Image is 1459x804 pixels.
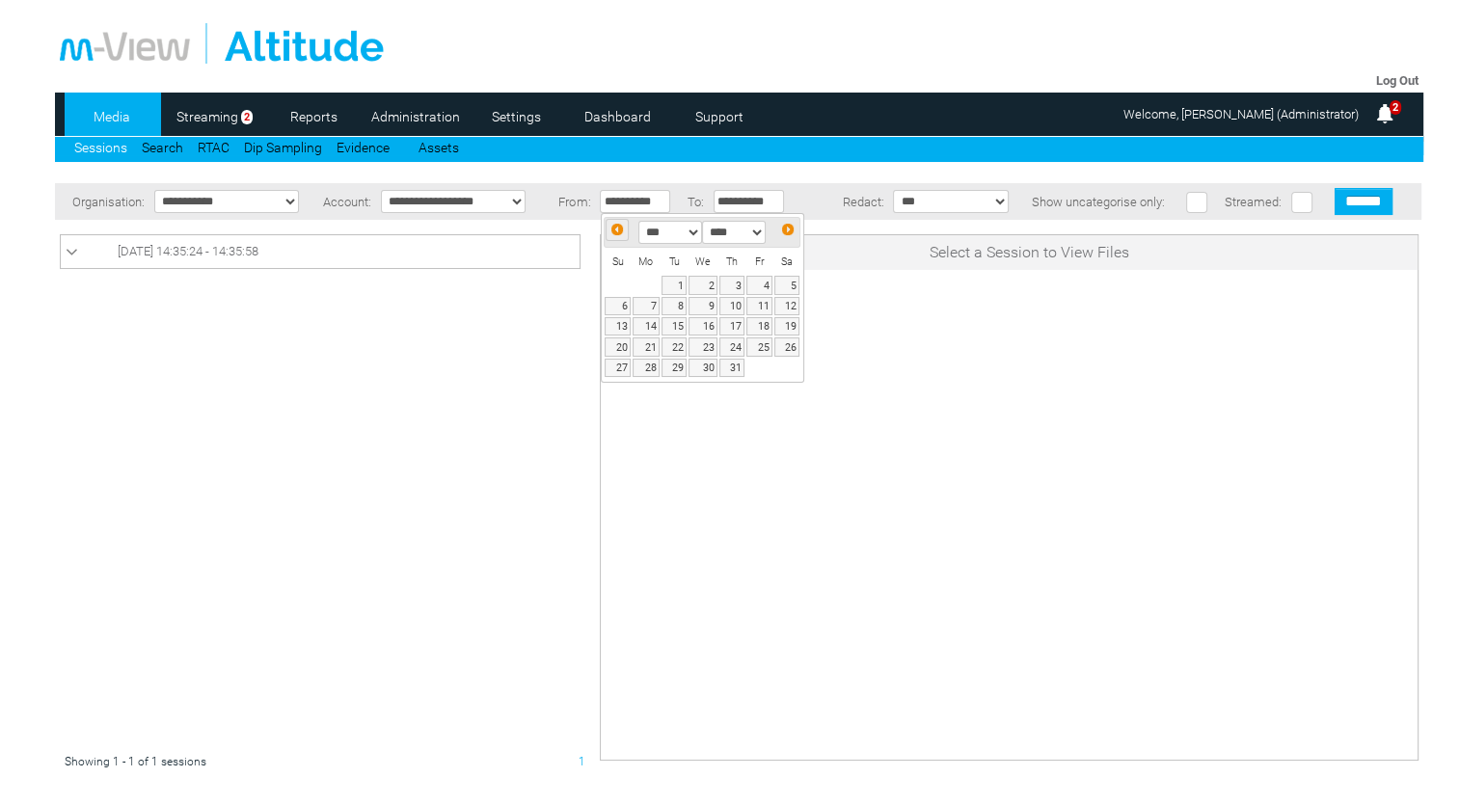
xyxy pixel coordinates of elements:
a: Reports [267,102,361,131]
a: 26 [774,337,800,356]
a: 5 [774,276,800,294]
a: Support [672,102,766,131]
a: Assets [419,140,459,155]
a: 18 [746,317,771,335]
a: 31 [719,359,744,377]
span: Monday [638,255,653,268]
a: 27 [605,359,630,377]
a: 30 [689,359,717,377]
select: Select month [638,221,702,244]
a: 8 [662,297,687,315]
a: Search [142,140,183,155]
select: Select year [702,221,766,244]
span: Tuesday [669,255,680,268]
a: 20 [605,337,630,356]
a: 15 [662,317,687,335]
span: Next [780,222,796,237]
a: Log Out [1376,73,1418,88]
a: 10 [719,297,744,315]
span: Sunday [612,255,624,268]
a: Administration [368,102,462,131]
a: 17 [719,317,744,335]
span: 2 [1390,100,1401,115]
a: 19 [774,317,800,335]
a: Dip Sampling [244,140,322,155]
span: [DATE] 14:35:24 - 14:35:58 [118,244,258,258]
a: 16 [689,317,717,335]
span: Wednesday [695,255,711,268]
a: Evidence [337,140,390,155]
a: 9 [689,297,717,315]
span: Welcome, [PERSON_NAME] (Administrator) [1123,107,1359,121]
a: 11 [746,297,771,315]
a: 23 [689,337,717,356]
a: Prev [606,219,629,242]
a: 12 [774,297,800,315]
td: Account: [314,183,376,220]
a: 4 [746,276,771,294]
a: 25 [746,337,771,356]
span: 1 [579,755,585,768]
td: To: [681,183,709,220]
a: 28 [633,359,660,377]
a: 1 [662,276,687,294]
a: 24 [719,337,744,356]
a: 2 [689,276,717,294]
a: Settings [470,102,563,131]
span: Showing 1 - 1 of 1 sessions [65,755,206,768]
td: From: [552,183,596,220]
span: Saturday [781,255,793,268]
span: Streamed: [1225,195,1282,209]
a: Sessions [74,140,127,155]
a: 29 [662,359,687,377]
span: Friday [755,255,765,268]
a: 21 [633,337,660,356]
a: RTAC [198,140,230,155]
a: Media [65,102,158,131]
span: Thursday [726,255,738,268]
a: 7 [633,297,660,315]
a: 22 [662,337,687,356]
span: Show uncategorise only: [1032,195,1165,209]
a: Next [777,220,798,241]
td: Organisation: [55,183,149,220]
span: 2 [241,110,253,124]
a: 14 [633,317,660,335]
a: 3 [719,276,744,294]
a: [DATE] 14:35:24 - 14:35:58 [66,240,575,263]
a: Dashboard [571,102,664,131]
td: Select a Session to View Files [642,235,1418,270]
a: 6 [605,297,630,315]
a: Streaming [166,102,248,131]
td: Redact: [794,183,888,220]
a: 13 [605,317,630,335]
img: bell25.png [1373,102,1396,125]
span: Prev [609,222,625,237]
